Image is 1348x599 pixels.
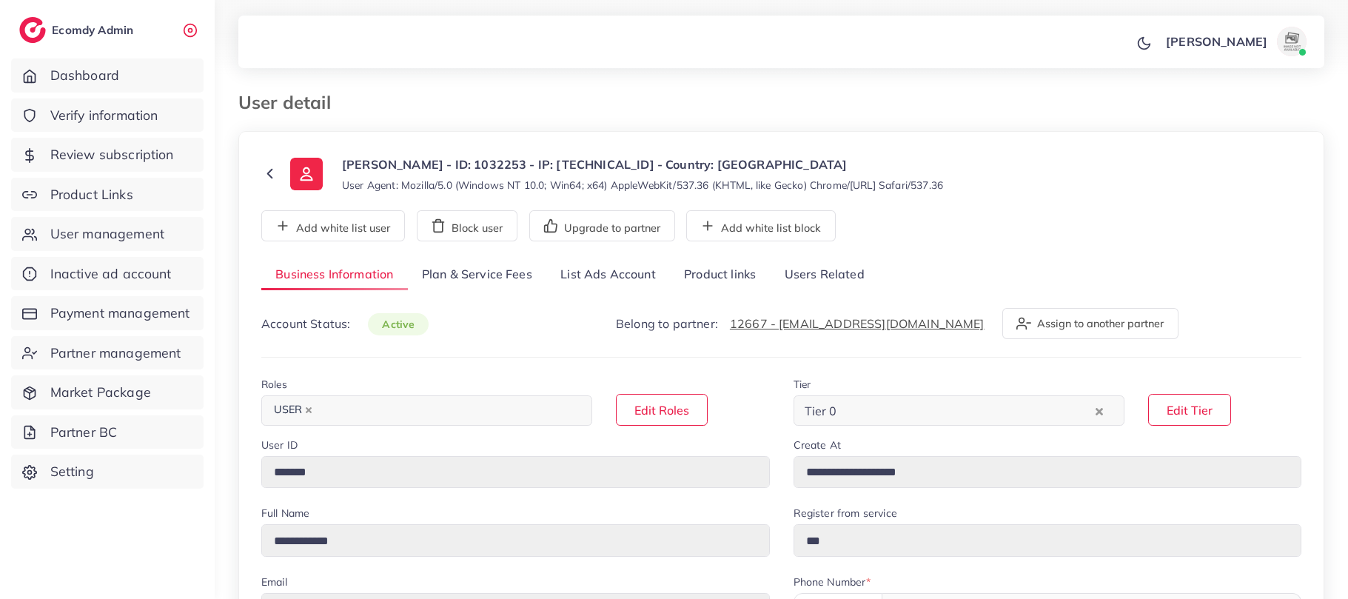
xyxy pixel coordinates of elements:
div: Search for option [794,395,1124,426]
button: Clear Selected [1096,402,1103,419]
label: Create At [794,438,841,452]
span: Setting [50,462,94,481]
span: Payment management [50,304,190,323]
span: Partner management [50,344,181,363]
span: USER [267,400,319,421]
a: [PERSON_NAME]avatar [1158,27,1312,56]
label: Email [261,575,287,589]
a: logoEcomdy Admin [19,17,137,43]
small: User Agent: Mozilla/5.0 (Windows NT 10.0; Win64; x64) AppleWebKit/537.36 (KHTML, like Gecko) Chro... [342,178,943,193]
button: Upgrade to partner [529,210,675,241]
button: Edit Roles [616,394,708,426]
span: Dashboard [50,66,119,85]
span: User management [50,224,164,244]
input: Search for option [321,399,573,422]
span: Market Package [50,383,151,402]
span: Inactive ad account [50,264,172,284]
a: Product Links [11,178,204,212]
button: Add white list user [261,210,405,241]
p: [PERSON_NAME] - ID: 1032253 - IP: [TECHNICAL_ID] - Country: [GEOGRAPHIC_DATA] [342,155,943,173]
img: ic-user-info.36bf1079.svg [290,158,323,190]
span: Tier 0 [802,400,840,422]
label: Register from service [794,506,897,521]
p: Account Status: [261,315,429,333]
label: User ID [261,438,298,452]
button: Assign to another partner [1002,308,1178,339]
a: Market Package [11,375,204,409]
label: Phone Number [794,575,871,589]
div: Search for option [261,395,592,426]
span: Product Links [50,185,133,204]
p: [PERSON_NAME] [1166,33,1267,50]
span: Partner BC [50,423,118,442]
a: Users Related [770,259,878,291]
a: Dashboard [11,58,204,93]
a: Inactive ad account [11,257,204,291]
label: Tier [794,377,811,392]
p: Belong to partner: [616,315,985,332]
a: Partner management [11,336,204,370]
label: Full Name [261,506,309,521]
label: Roles [261,377,287,392]
a: Verify information [11,98,204,133]
span: Review subscription [50,145,174,164]
button: Edit Tier [1148,394,1231,426]
a: Review subscription [11,138,204,172]
button: Add white list block [686,210,836,241]
input: Search for option [841,399,1091,422]
a: Business Information [261,259,408,291]
h2: Ecomdy Admin [52,23,137,37]
a: Plan & Service Fees [408,259,546,291]
a: Product links [670,259,770,291]
a: User management [11,217,204,251]
span: active [368,313,429,335]
a: Setting [11,455,204,489]
button: Deselect USER [305,406,312,414]
a: Partner BC [11,415,204,449]
img: logo [19,17,46,43]
a: 12667 - [EMAIL_ADDRESS][DOMAIN_NAME] [730,316,985,331]
a: List Ads Account [546,259,670,291]
a: Payment management [11,296,204,330]
img: avatar [1277,27,1307,56]
button: Block user [417,210,517,241]
h3: User detail [238,92,343,113]
span: Verify information [50,106,158,125]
